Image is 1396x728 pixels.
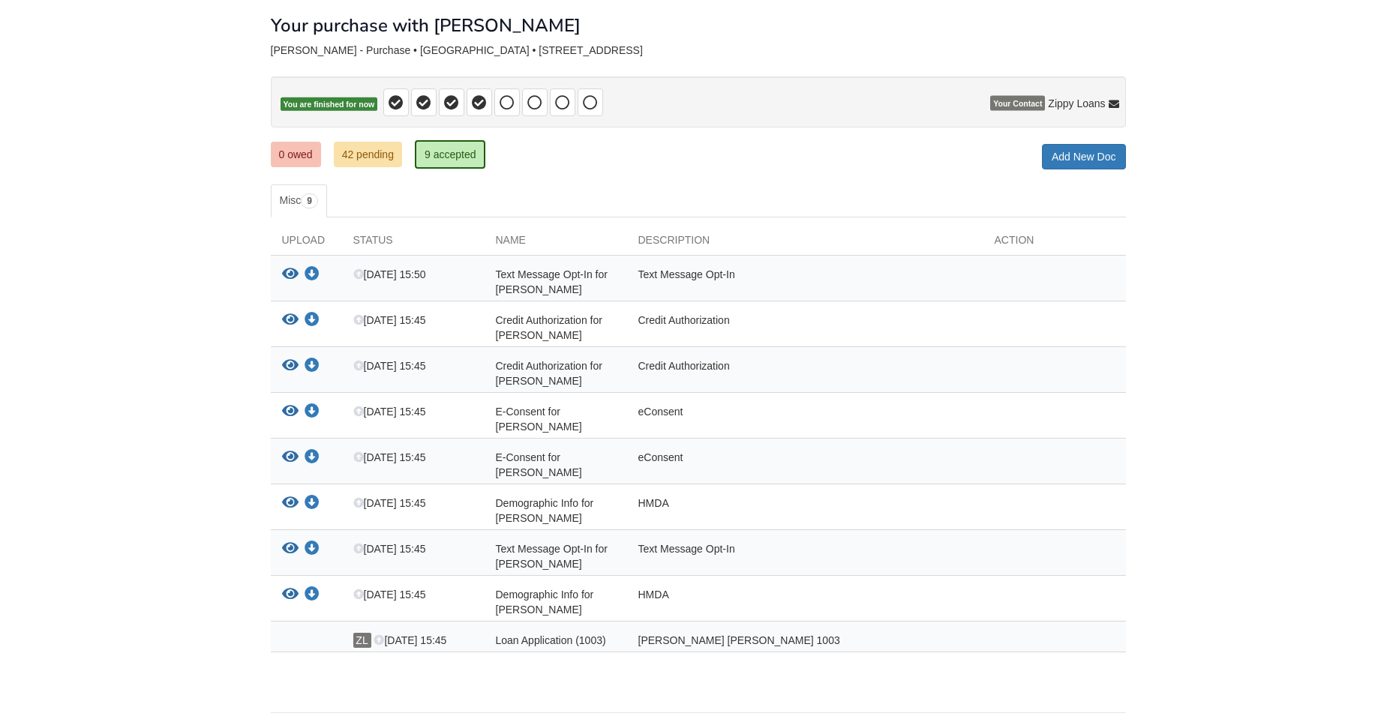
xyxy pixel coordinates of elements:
button: View Text Message Opt-In for Lance Malzahn [282,541,299,557]
span: Demographic Info for [PERSON_NAME] [496,497,594,524]
div: HMDA [627,496,983,526]
a: Download Demographic Info for Lance Malzahn [305,589,320,601]
span: You are finished for now [281,97,378,112]
a: Download Demographic Info for Emily LaBrash [305,498,320,510]
a: 0 owed [271,142,321,167]
button: View E-Consent for Lance Malzahn [282,450,299,466]
span: [DATE] 15:50 [353,268,426,280]
span: 9 [301,193,318,208]
div: eConsent [627,450,983,480]
button: View Demographic Info for Lance Malzahn [282,587,299,603]
div: [PERSON_NAME] - Purchase • [GEOGRAPHIC_DATA] • [STREET_ADDRESS] [271,44,1126,57]
button: View Credit Authorization for Lance Malzahn [282,358,299,374]
span: [DATE] 15:45 [374,634,446,646]
span: [DATE] 15:45 [353,451,426,463]
a: Misc [271,184,327,217]
span: [DATE] 15:45 [353,543,426,555]
span: Credit Authorization for [PERSON_NAME] [496,314,602,341]
div: Status [342,232,485,255]
button: View Credit Authorization for Emily LaBrash [282,313,299,328]
div: Text Message Opt-In [627,541,983,571]
span: Credit Authorization for [PERSON_NAME] [496,360,602,387]
span: Loan Application (1003) [496,634,606,646]
h1: Your purchase with [PERSON_NAME] [271,16,581,35]
a: 42 pending [334,142,402,167]
span: [DATE] 15:45 [353,314,426,326]
a: Download E-Consent for Emily LaBrash [305,406,320,418]
span: [DATE] 15:45 [353,497,426,509]
a: Download Text Message Opt-In for Lance Malzahn [305,544,320,556]
button: View Text Message Opt-In for Emily LaBrash [282,267,299,283]
a: 9 accepted [415,140,486,169]
a: Download Credit Authorization for Lance Malzahn [305,361,320,373]
a: Download E-Consent for Lance Malzahn [305,452,320,464]
span: E-Consent for [PERSON_NAME] [496,451,582,478]
a: Download Credit Authorization for Emily LaBrash [305,315,320,327]
span: Your Contact [990,96,1045,111]
span: Demographic Info for [PERSON_NAME] [496,589,594,616]
div: Description [627,232,983,255]
span: Zippy Loans [1048,96,1105,111]
div: Upload [271,232,342,255]
div: eConsent [627,404,983,434]
span: [DATE] 15:45 [353,589,426,601]
a: Download Text Message Opt-In for Emily LaBrash [305,269,320,281]
a: Add New Doc [1042,144,1126,169]
span: E-Consent for [PERSON_NAME] [496,406,582,433]
span: [DATE] 15:45 [353,406,426,418]
div: Text Message Opt-In [627,267,983,297]
span: Text Message Opt-In for [PERSON_NAME] [496,268,608,295]
div: Credit Authorization [627,313,983,343]
div: Action [983,232,1126,255]
span: Text Message Opt-In for [PERSON_NAME] [496,543,608,570]
span: [DATE] 15:45 [353,360,426,372]
button: View Demographic Info for Emily LaBrash [282,496,299,511]
span: ZL [353,633,371,648]
div: [PERSON_NAME] [PERSON_NAME] 1003 [627,633,983,648]
button: View E-Consent for Emily LaBrash [282,404,299,420]
div: Name [485,232,627,255]
div: HMDA [627,587,983,617]
div: Credit Authorization [627,358,983,388]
